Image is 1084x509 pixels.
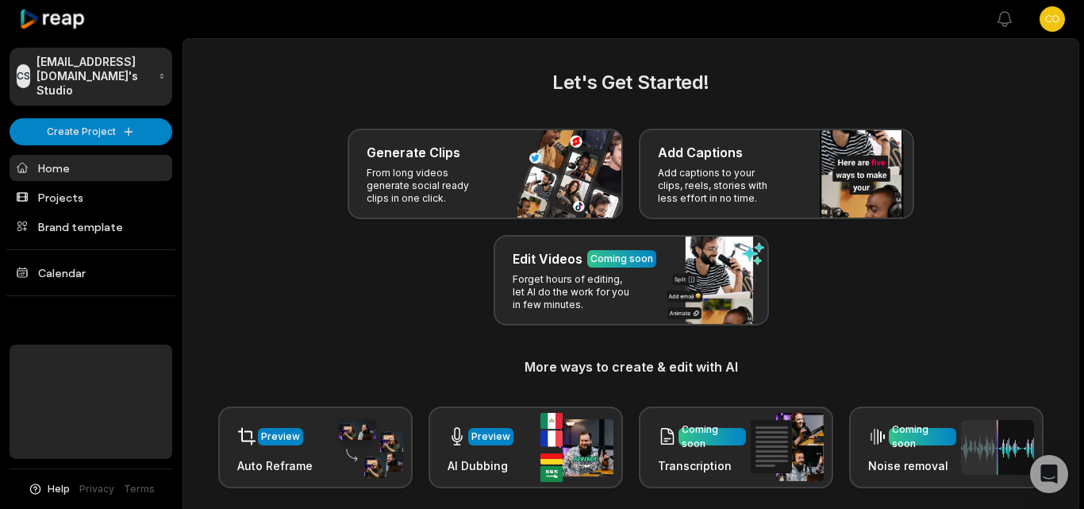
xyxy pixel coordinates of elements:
div: Coming soon [892,422,953,451]
img: transcription.png [751,413,824,481]
a: Projects [10,184,172,210]
img: ai_dubbing.png [540,413,613,482]
button: Create Project [10,118,172,145]
div: Preview [471,430,510,444]
button: Help [28,482,70,496]
h3: AI Dubbing [448,457,513,474]
div: Coming soon [590,252,653,266]
h3: Noise removal [868,457,956,474]
h3: Generate Clips [367,143,460,162]
h3: Transcription [658,457,746,474]
p: [EMAIL_ADDRESS][DOMAIN_NAME]'s Studio [37,55,152,98]
div: Preview [261,430,300,444]
a: Privacy [79,482,114,496]
div: CS [17,64,30,88]
a: Terms [124,482,155,496]
a: Calendar [10,260,172,286]
div: Coming soon [682,422,743,451]
p: Add captions to your clips, reels, stories with less effort in no time. [658,167,781,205]
a: Home [10,155,172,181]
div: Open Intercom Messenger [1030,455,1068,493]
p: From long videos generate social ready clips in one click. [367,167,490,205]
a: Brand template [10,214,172,240]
h3: More ways to create & edit with AI [202,357,1059,376]
img: noise_removal.png [961,420,1034,475]
h3: Edit Videos [513,249,582,268]
h2: Let's Get Started! [202,68,1059,97]
p: Forget hours of editing, let AI do the work for you in few minutes. [513,273,636,311]
img: auto_reframe.png [330,417,403,479]
h3: Add Captions [658,143,743,162]
span: Help [48,482,70,496]
h3: Auto Reframe [237,457,313,474]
